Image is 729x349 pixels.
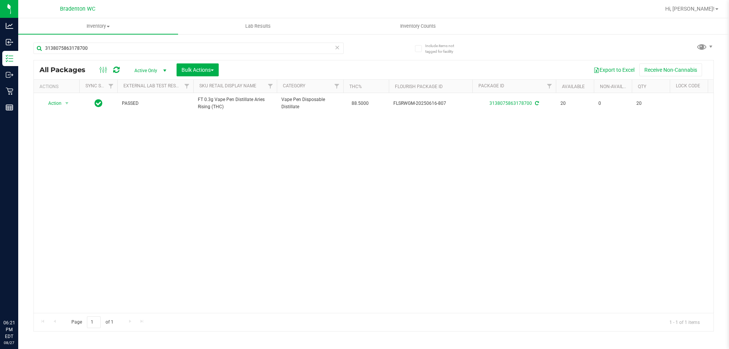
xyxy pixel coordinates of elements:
a: Inventory Counts [338,18,498,34]
a: Category [283,83,305,88]
span: FT 0.3g Vape Pen Distillate Aries Rising (THC) [198,96,272,111]
inline-svg: Outbound [6,71,13,79]
span: Page of 1 [65,316,120,328]
p: 08/27 [3,340,15,346]
span: 1 - 1 of 1 items [663,316,706,328]
span: 88.5000 [348,98,372,109]
a: Flourish Package ID [395,84,443,89]
input: Search Package ID, Item Name, SKU, Lot or Part Number... [33,43,344,54]
a: Package ID [478,83,504,88]
span: Inventory [18,23,178,30]
span: Bradenton WC [60,6,95,12]
inline-svg: Reports [6,104,13,111]
span: Lab Results [235,23,281,30]
span: All Packages [39,66,93,74]
button: Export to Excel [589,63,639,76]
button: Receive Non-Cannabis [639,63,702,76]
div: Actions [39,84,76,89]
span: FLSRWGM-20250616-807 [393,100,468,107]
a: Filter [331,80,343,93]
a: External Lab Test Result [123,83,183,88]
a: Inventory [18,18,178,34]
a: Non-Available [600,84,634,89]
a: Filter [181,80,193,93]
input: 1 [87,316,101,328]
a: Qty [638,84,646,89]
span: Vape Pen Disposable Distillate [281,96,339,111]
span: Include items not tagged for facility [425,43,463,54]
a: THC% [349,84,362,89]
a: Filter [264,80,277,93]
span: In Sync [95,98,103,109]
a: Filter [105,80,117,93]
a: Lock Code [676,83,700,88]
span: 0 [598,100,627,107]
inline-svg: Inventory [6,55,13,62]
span: Inventory Counts [390,23,446,30]
span: select [62,98,72,109]
a: Lab Results [178,18,338,34]
a: 3138075863178700 [489,101,532,106]
span: Hi, [PERSON_NAME]! [665,6,715,12]
a: Sync Status [85,83,115,88]
iframe: Resource center [8,288,30,311]
button: Bulk Actions [177,63,219,76]
span: Action [41,98,62,109]
span: Sync from Compliance System [534,101,539,106]
span: Bulk Actions [181,67,214,73]
span: Clear [335,43,340,52]
a: Sku Retail Display Name [199,83,256,88]
span: 20 [560,100,589,107]
a: Filter [543,80,556,93]
inline-svg: Retail [6,87,13,95]
a: Available [562,84,585,89]
inline-svg: Inbound [6,38,13,46]
span: PASSED [122,100,189,107]
inline-svg: Analytics [6,22,13,30]
p: 06:21 PM EDT [3,319,15,340]
span: 20 [636,100,665,107]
